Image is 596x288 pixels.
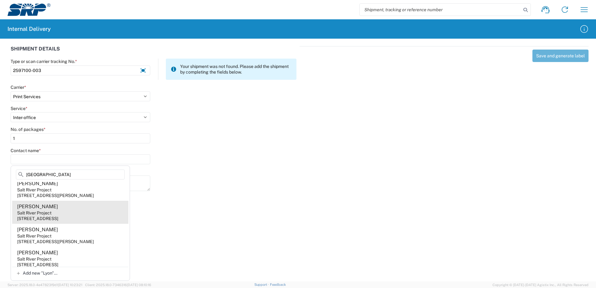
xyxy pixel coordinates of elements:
span: Client: 2025.18.0-7346316 [85,283,151,287]
span: Copyright © [DATE]-[DATE] Agistix Inc., All Rights Reserved [493,282,589,288]
label: No. of packages [11,127,46,132]
div: Salt River Project [17,256,51,262]
img: srp [7,3,50,16]
a: Support [254,283,270,286]
label: Contact name [11,148,41,153]
span: Your shipment was not found. Please add the shipment by completing the fields below. [180,64,291,75]
div: [PERSON_NAME] [17,180,58,187]
label: Service [11,106,27,111]
h2: Internal Delivery [7,25,51,33]
label: Carrier [11,84,26,90]
div: [PERSON_NAME] [17,203,58,210]
input: Shipment, tracking or reference number [360,4,521,16]
div: [STREET_ADDRESS] [17,262,58,267]
span: Add new "Lyon"... [23,270,57,276]
div: Salt River Project [17,233,51,239]
span: [DATE] 08:10:16 [127,283,151,287]
span: [DATE] 10:23:21 [58,283,82,287]
div: SHIPMENT DETAILS [11,46,296,59]
div: [STREET_ADDRESS][PERSON_NAME] [17,239,94,244]
div: Salt River Project [17,187,51,193]
a: Feedback [270,283,286,286]
div: [STREET_ADDRESS][PERSON_NAME] [17,193,94,198]
div: [PERSON_NAME] [17,226,58,233]
span: Server: 2025.18.0-4e47823f9d1 [7,283,82,287]
div: [PERSON_NAME] [17,249,58,256]
div: Salt River Project [17,210,51,216]
label: Type or scan carrier tracking No. [11,59,77,64]
div: [STREET_ADDRESS] [17,216,58,221]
